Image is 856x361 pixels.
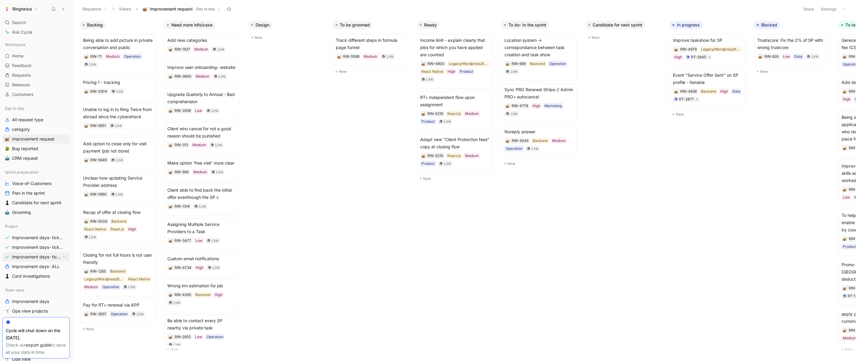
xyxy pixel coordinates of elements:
span: Improvement request [150,6,193,12]
div: React.js [110,226,124,232]
div: High [448,69,455,75]
span: Pricing 1 - tracking [83,79,153,86]
div: Operation [124,54,141,60]
button: 🐌 [843,89,847,94]
a: Voice-of-Customers [2,179,70,188]
div: Link [444,119,451,125]
button: 🐌 [843,237,847,241]
span: Event "Service Offer Sent" on SP profile - Iterable [673,72,743,86]
div: Product [421,119,435,125]
a: 🤖CRM request [2,154,70,163]
button: 🐌 [84,158,88,162]
div: React Native [84,226,106,232]
button: 🐌 [843,187,847,192]
button: 🐌 [506,62,510,66]
button: New [585,34,665,41]
a: Plan in the sprint [2,189,70,198]
div: High [128,226,136,232]
span: Noreply answer [504,128,574,135]
div: RIN-5651 [90,123,106,129]
img: 🐌 [85,159,88,162]
button: Design [248,21,272,29]
button: 🐌 [169,47,173,51]
button: RingtwiceRingtwice [2,5,40,13]
span: Candidate for next sprint [593,22,642,28]
div: 🐌 [84,54,88,59]
img: 🐌 [169,109,172,113]
img: 🪲 [5,146,10,151]
div: High [843,96,851,102]
a: Improvement days- tickets ready- React [2,233,70,242]
span: Ask Cycle [12,29,32,36]
div: Sprint preparation [2,168,70,177]
div: Medium [106,54,120,60]
button: 🐌 [169,74,173,79]
button: New [670,111,749,118]
button: Ready [417,21,440,29]
button: 🐌 [337,54,341,59]
span: Backlog [87,22,103,28]
button: 🤖 [4,209,11,216]
div: Link [116,157,123,163]
span: To be groomed [340,22,370,28]
div: Medium [193,169,207,175]
span: Client who cancel for not a good reason should be punished [167,125,237,140]
img: 🤖 [5,210,10,215]
div: Product [421,161,435,167]
div: RIN-1314 [175,203,190,209]
button: 🐌 [674,89,678,94]
a: Client able to find back the initial offer eventhough the SP cLink [165,184,240,216]
span: In progress [677,22,700,28]
img: 🐌 [85,55,88,59]
div: RIN-3046 [512,138,529,144]
a: Location system -> correspondance between task creation and task showBackendOperationLink [502,34,577,81]
button: In progress [670,21,703,29]
div: Low [195,108,202,114]
a: 🤖Grooming [2,208,70,217]
button: 🐌 [4,135,11,143]
img: 🐌 [5,137,10,141]
span: RT+ independent flow upon assignment [420,94,490,108]
img: 🐌 [85,193,88,196]
div: RIN-4979 [680,46,697,52]
div: Legacy/Wordpress/Iterable [701,46,741,52]
div: RIN-2939 [175,108,191,114]
span: All request type [12,117,43,123]
a: All request type [2,115,70,124]
div: Link [116,88,123,94]
div: React.js [447,153,461,159]
span: Grooming [12,209,31,215]
div: Operation [549,61,566,67]
div: Low [843,194,850,200]
div: Link [386,54,394,60]
img: 🐌 [675,48,678,51]
a: Upgrade Quaterly to Annual - Bad comprehensionLowLink [165,88,240,120]
div: RIN-1927 [175,46,190,52]
button: 🐌 [84,219,88,224]
span: Design [256,22,269,28]
span: Track different steps in formula page funnel [336,37,406,51]
div: Sprint preparationVoice-of-CustomersPlan in the sprint♟️Candidate for next sprint🤖Grooming [2,168,70,217]
div: 🐌 [169,170,173,174]
div: Link [217,46,225,52]
a: Improve user onboarding- websiteMediumLink [165,61,240,86]
div: Day to day [2,104,70,113]
span: Assigning Multiple Service Providers to a Task [167,221,237,235]
button: 🐌 [843,146,847,150]
span: Improvement days- tickets ready- React [12,235,64,241]
button: 🐌 [84,192,88,196]
button: 🐌 [421,112,426,116]
a: Home [2,51,70,60]
span: Improve user onboarding- website [167,64,237,71]
button: 🐌 [169,143,173,147]
button: Settings [818,5,839,13]
div: 🐌 [758,54,763,59]
span: Search [12,19,26,26]
a: Recap of offer at closing flowBackendReact NativeReact.jsHighLink [80,206,156,246]
div: RIN-71 [90,54,102,60]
